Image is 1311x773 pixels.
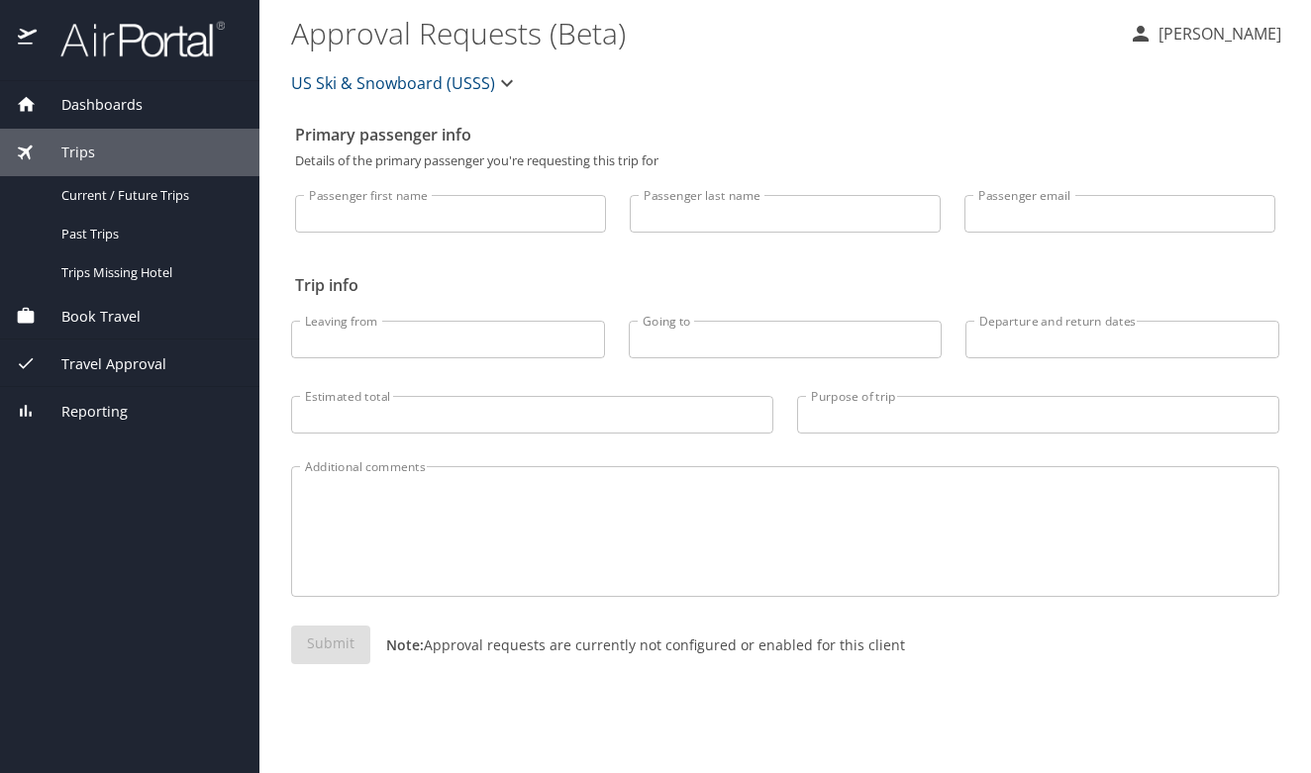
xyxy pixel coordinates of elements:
[18,20,39,58] img: icon-airportal.png
[37,401,128,423] span: Reporting
[61,263,236,282] span: Trips Missing Hotel
[295,269,1275,301] h2: Trip info
[61,186,236,205] span: Current / Future Trips
[283,63,527,103] button: US Ski & Snowboard (USSS)
[291,69,495,97] span: US Ski & Snowboard (USSS)
[370,634,905,655] p: Approval requests are currently not configured or enabled for this client
[37,306,141,328] span: Book Travel
[295,154,1275,167] p: Details of the primary passenger you're requesting this trip for
[39,20,225,58] img: airportal-logo.png
[61,225,236,243] span: Past Trips
[295,119,1275,150] h2: Primary passenger info
[1121,16,1289,51] button: [PERSON_NAME]
[37,142,95,163] span: Trips
[37,94,143,116] span: Dashboards
[386,635,424,654] strong: Note:
[37,353,166,375] span: Travel Approval
[291,2,1113,63] h1: Approval Requests (Beta)
[1153,22,1281,46] p: [PERSON_NAME]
